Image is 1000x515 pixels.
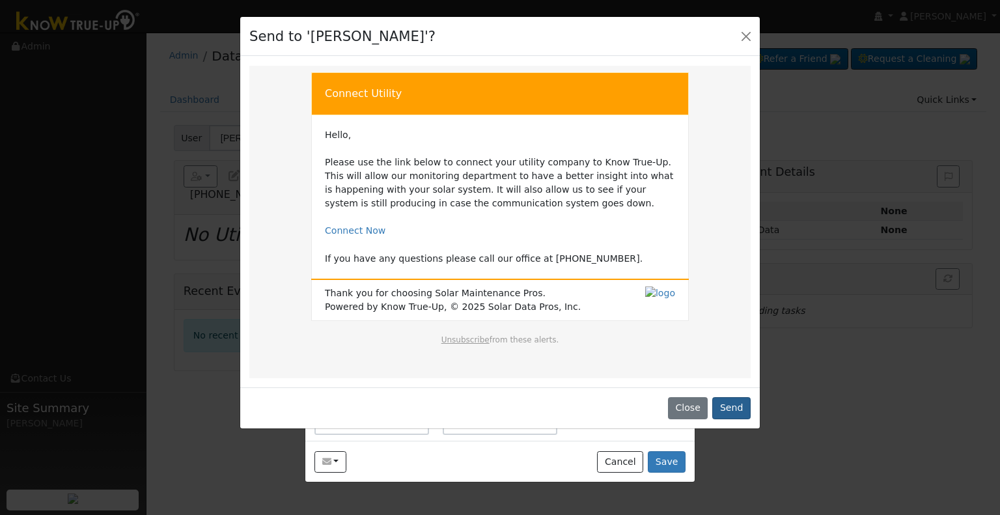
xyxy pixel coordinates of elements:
h4: Send to '[PERSON_NAME]'? [249,26,436,47]
a: Unsubscribe [441,335,490,344]
img: logo [645,286,675,300]
a: Connect Now [325,225,385,236]
td: Connect Utility [312,72,689,115]
button: Send [712,397,751,419]
span: Thank you for choosing Solar Maintenance Pros. Powered by Know True-Up, © 2025 Solar Data Pros, Inc. [325,286,581,314]
button: Close [668,397,708,419]
td: from these alerts. [324,334,676,359]
button: Close [737,27,755,45]
td: Hello, Please use the link below to connect your utility company to Know True-Up. This will allow... [325,128,675,266]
